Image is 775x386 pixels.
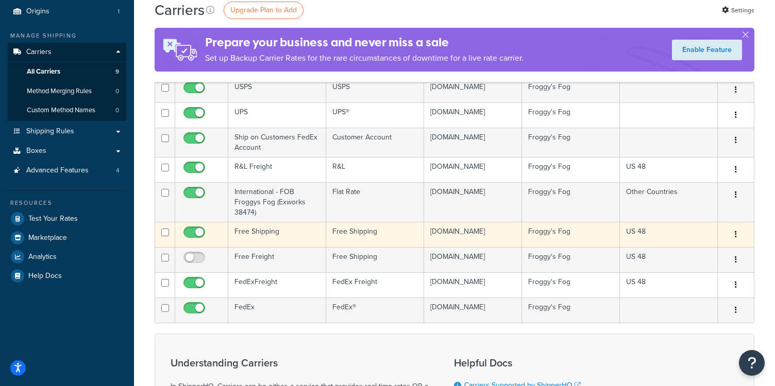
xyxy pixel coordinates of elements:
span: 0 [115,106,119,115]
span: 9 [115,67,119,76]
span: Help Docs [28,272,62,280]
td: Other Countries [620,182,718,222]
a: Analytics [8,248,126,266]
a: Help Docs [8,267,126,285]
span: Method Merging Rules [27,87,92,96]
td: Customer Account [326,128,424,157]
td: FedExFreight [228,272,326,297]
td: FedEx® [326,297,424,323]
td: [DOMAIN_NAME] [424,182,522,222]
td: [DOMAIN_NAME] [424,297,522,323]
h3: Helpful Docs [454,357,588,369]
td: Froggy's Fog [522,222,620,247]
td: US 48 [620,157,718,182]
span: Shipping Rules [26,127,74,136]
span: All Carriers [27,67,60,76]
td: Froggy's Fog [522,247,620,272]
td: Ship on Customers FedEx Account [228,128,326,157]
a: Origins 1 [8,2,126,21]
span: Analytics [28,253,57,261]
a: Settings [722,3,754,17]
li: Carriers [8,43,126,121]
td: Froggy's Fog [522,102,620,128]
a: Shipping Rules [8,122,126,141]
span: Origins [26,7,49,16]
li: All Carriers [8,62,126,81]
a: All Carriers 9 [8,62,126,81]
span: Carriers [26,48,52,57]
img: ad-rules-rateshop-fe6ec290ccb7230408bd80ed9643f0289d75e0ffd9eb532fc0e269fcd187b520.png [155,28,205,72]
td: US 48 [620,247,718,272]
td: R&L Freight [228,157,326,182]
td: Flat Rate [326,182,424,222]
span: Upgrade Plan to Add [230,5,297,15]
td: Froggy's Fog [522,128,620,157]
a: Boxes [8,142,126,161]
td: [DOMAIN_NAME] [424,222,522,247]
div: Manage Shipping [8,31,126,40]
td: FedEx Freight [326,272,424,297]
td: US 48 [620,222,718,247]
td: International - FOB Froggys Fog (Exworks 38474) [228,182,326,222]
td: Free Shipping [326,222,424,247]
td: [DOMAIN_NAME] [424,272,522,297]
td: Froggy's Fog [522,182,620,222]
h4: Prepare your business and never miss a sale [205,34,524,51]
td: USPS [228,77,326,102]
td: Froggy's Fog [522,272,620,297]
a: Marketplace [8,229,126,247]
span: Custom Method Names [27,106,95,115]
a: Upgrade Plan to Add [224,2,304,19]
td: US 48 [620,272,718,297]
a: Carriers [8,43,126,62]
td: [DOMAIN_NAME] [424,77,522,102]
a: Test Your Rates [8,209,126,228]
a: Enable Feature [672,40,742,60]
li: Method Merging Rules [8,82,126,101]
span: Test Your Rates [28,215,78,223]
li: Custom Method Names [8,101,126,120]
td: Free Freight [228,247,326,272]
td: UPS® [326,102,424,128]
h3: Understanding Carriers [171,357,428,369]
td: [DOMAIN_NAME] [424,102,522,128]
td: [DOMAIN_NAME] [424,128,522,157]
td: Froggy's Fog [522,157,620,182]
span: Advanced Features [26,166,89,175]
span: 1 [117,7,120,16]
button: Open Resource Center [739,350,765,376]
td: Froggy's Fog [522,297,620,323]
div: Resources [8,199,126,207]
td: UPS [228,102,326,128]
li: Origins [8,2,126,21]
td: FedEx [228,297,326,323]
span: 0 [115,87,119,96]
td: [DOMAIN_NAME] [424,157,522,182]
td: Froggy's Fog [522,77,620,102]
a: Custom Method Names 0 [8,101,126,120]
p: Set up Backup Carrier Rates for the rare circumstances of downtime for a live rate carrier. [205,51,524,65]
a: Advanced Features 4 [8,161,126,180]
td: R&L [326,157,424,182]
a: Method Merging Rules 0 [8,82,126,101]
li: Advanced Features [8,161,126,180]
td: [DOMAIN_NAME] [424,247,522,272]
span: 4 [116,166,120,175]
td: Free Shipping [228,222,326,247]
span: Boxes [26,147,46,155]
span: Marketplace [28,234,67,242]
td: USPS [326,77,424,102]
td: Free Shipping [326,247,424,272]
